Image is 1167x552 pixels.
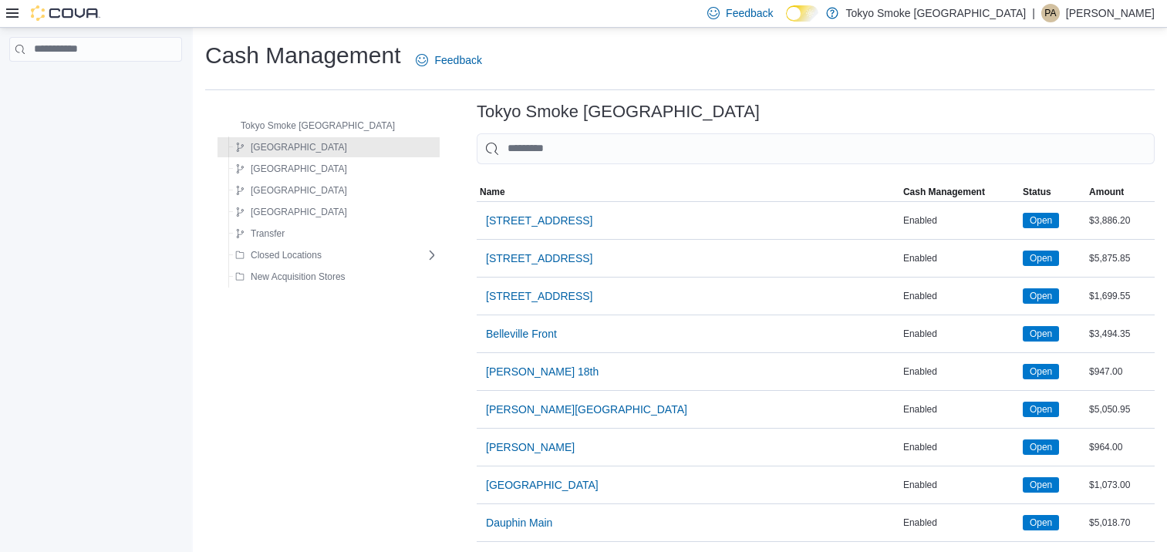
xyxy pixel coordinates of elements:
img: Cova [31,5,100,21]
span: Open [1023,402,1059,417]
a: Feedback [410,45,487,76]
div: Enabled [900,400,1020,419]
div: Enabled [900,287,1020,305]
span: Open [1023,477,1059,493]
div: Enabled [900,476,1020,494]
span: Open [1030,251,1052,265]
nav: Complex example [9,65,182,102]
input: This is a search bar. As you type, the results lower in the page will automatically filter. [477,133,1155,164]
span: New Acquisition Stores [251,271,346,283]
p: [PERSON_NAME] [1066,4,1155,22]
div: $5,875.85 [1086,249,1155,268]
h1: Cash Management [205,40,400,71]
div: $3,886.20 [1086,211,1155,230]
button: Belleville Front [480,318,563,349]
span: Open [1030,365,1052,379]
span: [PERSON_NAME][GEOGRAPHIC_DATA] [486,402,687,417]
span: [GEOGRAPHIC_DATA] [251,184,347,197]
button: [GEOGRAPHIC_DATA] [229,181,353,200]
span: [GEOGRAPHIC_DATA] [251,206,347,218]
span: Belleville Front [486,326,557,342]
span: Tokyo Smoke [GEOGRAPHIC_DATA] [241,119,395,132]
button: [PERSON_NAME][GEOGRAPHIC_DATA] [480,394,693,425]
button: Transfer [229,224,291,243]
span: Name [480,186,505,198]
button: Name [477,183,900,201]
span: [GEOGRAPHIC_DATA] [486,477,599,493]
span: [GEOGRAPHIC_DATA] [251,141,347,153]
button: [STREET_ADDRESS] [480,281,599,311]
span: Transfer [251,227,285,240]
span: Open [1030,214,1052,227]
div: Phoebe Andreason [1041,4,1060,22]
div: Enabled [900,211,1020,230]
span: Open [1023,439,1059,455]
div: $1,699.55 [1086,287,1155,305]
button: [GEOGRAPHIC_DATA] [480,470,605,500]
span: Open [1030,440,1052,454]
div: $947.00 [1086,362,1155,381]
span: Cash Management [903,186,985,198]
span: [GEOGRAPHIC_DATA] [251,163,347,175]
span: Open [1023,326,1059,342]
button: [PERSON_NAME] 18th [480,356,605,387]
button: [GEOGRAPHIC_DATA] [229,160,353,178]
span: Closed Locations [251,249,322,261]
span: Open [1023,288,1059,304]
button: Dauphin Main [480,507,558,538]
button: [GEOGRAPHIC_DATA] [229,203,353,221]
span: [STREET_ADDRESS] [486,288,592,304]
button: Tokyo Smoke [GEOGRAPHIC_DATA] [219,116,401,135]
span: Feedback [726,5,773,21]
button: Cash Management [900,183,1020,201]
span: Open [1023,213,1059,228]
span: Open [1030,289,1052,303]
span: Open [1030,327,1052,341]
span: Dauphin Main [486,515,552,530]
div: $5,050.95 [1086,400,1155,419]
div: Enabled [900,438,1020,456]
span: Open [1030,478,1052,492]
div: $5,018.70 [1086,513,1155,532]
div: $3,494.35 [1086,325,1155,343]
span: [STREET_ADDRESS] [486,251,592,266]
button: [PERSON_NAME] [480,432,581,463]
span: Open [1023,251,1059,266]
span: PA [1044,4,1056,22]
div: $1,073.00 [1086,476,1155,494]
p: Tokyo Smoke [GEOGRAPHIC_DATA] [846,4,1027,22]
button: [STREET_ADDRESS] [480,205,599,236]
span: Open [1023,364,1059,379]
p: | [1032,4,1035,22]
span: [PERSON_NAME] 18th [486,364,599,379]
button: Status [1020,183,1086,201]
div: Enabled [900,362,1020,381]
button: [STREET_ADDRESS] [480,243,599,274]
button: New Acquisition Stores [229,268,352,286]
span: Feedback [434,52,481,68]
div: Enabled [900,249,1020,268]
span: Open [1030,516,1052,530]
span: [PERSON_NAME] [486,439,575,455]
button: [GEOGRAPHIC_DATA] [229,138,353,157]
div: Enabled [900,325,1020,343]
span: Status [1023,186,1051,198]
span: Open [1023,515,1059,530]
div: $964.00 [1086,438,1155,456]
span: Amount [1089,186,1124,198]
div: Enabled [900,513,1020,532]
span: Open [1030,402,1052,416]
button: Amount [1086,183,1155,201]
h3: Tokyo Smoke [GEOGRAPHIC_DATA] [477,103,760,121]
input: Dark Mode [786,5,818,22]
span: [STREET_ADDRESS] [486,213,592,228]
button: Closed Locations [229,246,328,264]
